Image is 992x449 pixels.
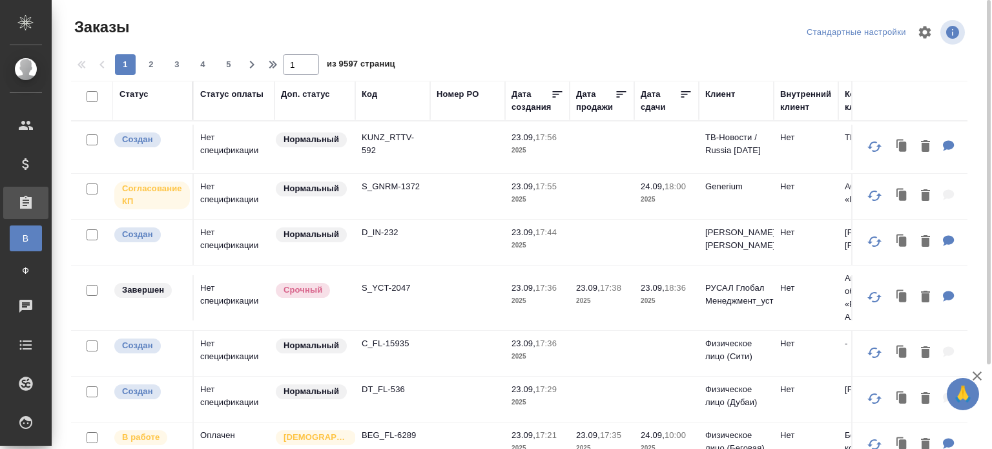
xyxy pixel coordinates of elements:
p: 17:21 [535,430,557,440]
button: Клонировать [890,386,914,412]
p: Срочный [284,284,322,297]
p: Физическое лицо (Дубаи) [705,383,767,409]
p: [PERSON_NAME] [845,383,907,396]
div: Выставляется автоматически для первых 3 заказов нового контактного лица. Особое внимание [274,429,349,446]
button: 🙏 [947,378,979,410]
p: 17:55 [535,182,557,191]
p: Нормальный [284,385,339,398]
p: 18:00 [665,182,686,191]
p: Создан [122,339,153,352]
p: Нет [780,383,832,396]
p: 17:36 [535,339,557,348]
span: 3 [167,58,187,71]
button: Обновить [859,282,890,313]
p: - [845,337,907,350]
div: Статус [119,88,149,101]
td: Нет спецификации [194,377,274,422]
p: KUNZ_RTTV-592 [362,131,424,157]
button: Клонировать [890,134,914,160]
button: Удалить [914,284,936,311]
button: Удалить [914,340,936,366]
div: Номер PO [437,88,479,101]
p: [DEMOGRAPHIC_DATA] [284,431,348,444]
p: АО «ГЕНЕРИУМ» [845,180,907,206]
div: Внутренний клиент [780,88,832,114]
p: Нормальный [284,133,339,146]
span: В [16,232,36,245]
p: Нет [780,282,832,295]
button: Клонировать [890,284,914,311]
td: Нет спецификации [194,174,274,219]
div: Дата продажи [576,88,615,114]
p: [PERSON_NAME] [PERSON_NAME] [845,226,907,252]
p: 2025 [641,193,692,206]
div: Выставляет ПМ после принятия заказа от КМа [113,429,186,446]
div: Выставляется автоматически при создании заказа [113,383,186,401]
div: Выставляется автоматически при создании заказа [113,226,186,244]
td: Нет спецификации [194,125,274,170]
td: Нет спецификации [194,220,274,265]
span: Посмотреть информацию [940,20,967,45]
span: 2 [141,58,161,71]
p: Нет [780,337,832,350]
div: Статус по умолчанию для стандартных заказов [274,383,349,401]
div: Выставляется автоматически при создании заказа [113,131,186,149]
p: 23.09, [641,283,665,293]
p: Нет [780,429,832,442]
button: Обновить [859,383,890,414]
span: из 9597 страниц [327,56,395,75]
div: Клиент [705,88,735,101]
button: Обновить [859,337,890,368]
button: Удалить [914,183,936,209]
div: Дата сдачи [641,88,679,114]
p: 23.09, [512,384,535,394]
p: C_FL-15935 [362,337,424,350]
p: Согласование КП [122,182,182,208]
span: Настроить таблицу [909,17,940,48]
p: 23.09, [512,227,535,237]
span: Заказы [71,17,129,37]
p: S_YCT-2047 [362,282,424,295]
p: Generium [705,180,767,193]
p: 23.09, [512,339,535,348]
p: Нет [780,226,832,239]
p: D_IN-232 [362,226,424,239]
button: Удалить [914,134,936,160]
p: BEG_FL-6289 [362,429,424,442]
p: Нормальный [284,228,339,241]
p: 2025 [512,239,563,252]
p: 2025 [512,396,563,409]
button: 3 [167,54,187,75]
p: ТВ-Новости [845,131,907,144]
button: 4 [192,54,213,75]
p: 2025 [512,193,563,206]
p: Создан [122,228,153,241]
button: Обновить [859,226,890,257]
a: Ф [10,258,42,284]
p: 2025 [512,295,563,308]
button: Клонировать [890,183,914,209]
p: Нормальный [284,339,339,352]
button: Удалить [914,386,936,412]
p: 2025 [512,144,563,157]
button: Клонировать [890,229,914,255]
p: 17:44 [535,227,557,237]
p: 24.09, [641,182,665,191]
div: Статус по умолчанию для стандартных заказов [274,337,349,355]
p: 2025 [641,295,692,308]
p: 18:36 [665,283,686,293]
div: Выставляет КМ при направлении счета или после выполнения всех работ/сдачи заказа клиенту. Окончат... [113,282,186,299]
div: Статус по умолчанию для стандартных заказов [274,226,349,244]
p: РУСАЛ Глобал Менеджмент_уст [705,282,767,308]
p: 23.09, [576,283,600,293]
p: [PERSON_NAME] [PERSON_NAME] [705,226,767,252]
p: Нет [780,180,832,193]
p: 17:38 [600,283,621,293]
button: Удалить [914,229,936,255]
p: Создан [122,385,153,398]
p: 23.09, [512,430,535,440]
div: Дата создания [512,88,551,114]
p: 23.09, [576,430,600,440]
div: Выставляется автоматически при создании заказа [113,337,186,355]
p: 23.09, [512,132,535,142]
